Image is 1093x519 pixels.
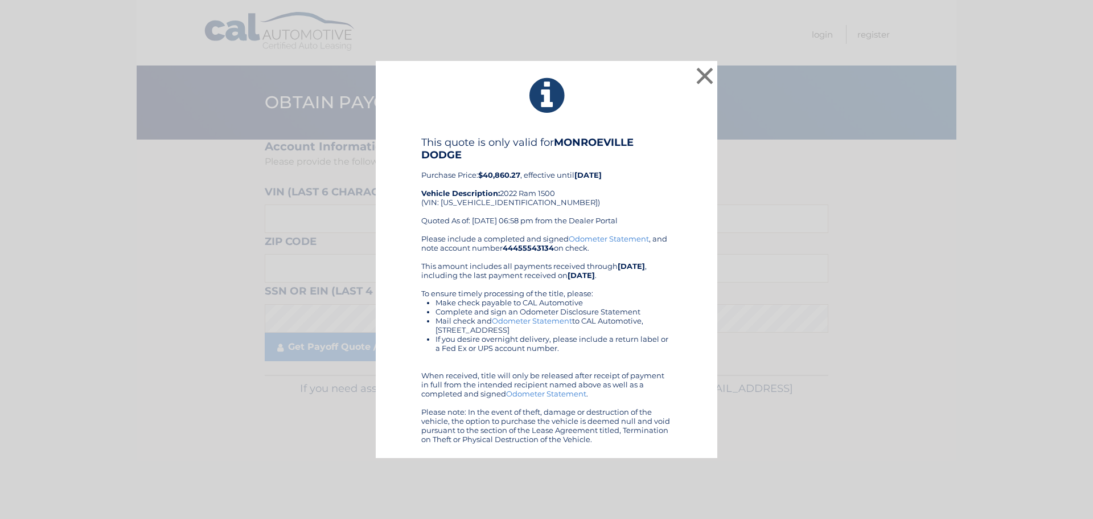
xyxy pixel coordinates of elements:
[435,298,672,307] li: Make check payable to CAL Automotive
[569,234,649,243] a: Odometer Statement
[435,307,672,316] li: Complete and sign an Odometer Disclosure Statement
[435,316,672,334] li: Mail check and to CAL Automotive, [STREET_ADDRESS]
[421,234,672,444] div: Please include a completed and signed , and note account number on check. This amount includes al...
[421,136,634,161] b: MONROEVILLE DODGE
[492,316,572,325] a: Odometer Statement
[618,261,645,271] b: [DATE]
[506,389,586,398] a: Odometer Statement
[421,136,672,234] div: Purchase Price: , effective until 2022 Ram 1500 (VIN: [US_VEHICLE_IDENTIFICATION_NUMBER]) Quoted ...
[568,271,595,280] b: [DATE]
[478,170,520,179] b: $40,860.27
[435,334,672,353] li: If you desire overnight delivery, please include a return label or a Fed Ex or UPS account number.
[421,189,500,198] strong: Vehicle Description:
[421,136,672,161] h4: This quote is only valid for
[574,170,602,179] b: [DATE]
[503,243,554,252] b: 44455543134
[693,64,716,87] button: ×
